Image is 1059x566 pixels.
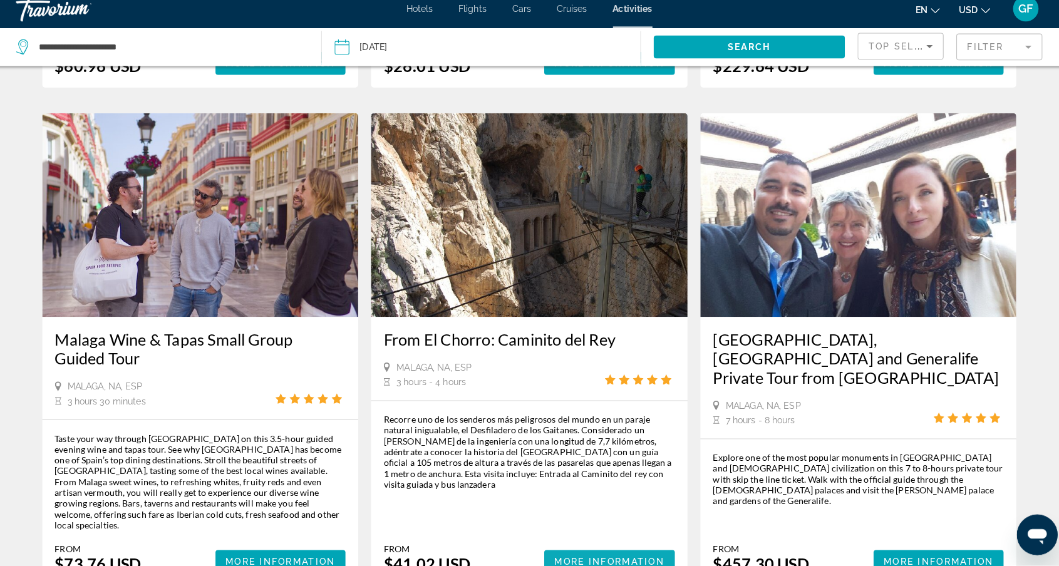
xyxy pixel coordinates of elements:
button: Change language [909,11,933,29]
a: Cruises [557,14,587,24]
span: 3 hours 30 minutes [76,399,153,409]
a: Hotels [409,14,435,24]
div: From [710,544,805,555]
button: More Information [868,61,996,84]
mat-select: Sort by [863,48,926,63]
button: Change currency [952,11,983,29]
button: Filter [949,43,1034,70]
span: 3 hours - 4 hours [399,381,467,391]
a: Cars [513,14,532,24]
button: Date: Oct 31, 2025 [338,38,638,75]
span: Malaga, NA, ESP [723,404,797,414]
button: Search [652,45,840,68]
a: Activities [612,14,651,24]
span: Malaga, NA, ESP [399,366,473,376]
img: e5.jpg [51,121,362,322]
span: Search [725,51,767,61]
a: Travorium [25,3,150,35]
span: Top Sellers [863,51,934,61]
button: More Information [544,61,673,84]
a: Flights [460,14,488,24]
div: From [63,544,148,555]
span: 7 hours - 8 hours [723,418,791,428]
div: From [386,544,472,555]
div: Explore one of the most popular monuments in [GEOGRAPHIC_DATA] and [DEMOGRAPHIC_DATA] civilizatio... [710,455,996,508]
span: USD [952,15,971,25]
a: From El Chorro: Caminito del Rey [386,334,673,353]
div: Taste your way through [GEOGRAPHIC_DATA] on this 3.5-hour guided evening wine and tapas tour. See... [63,436,349,532]
iframe: Button to launch messaging window [1009,516,1049,556]
a: [GEOGRAPHIC_DATA], [GEOGRAPHIC_DATA] and Generalife Private Tour from [GEOGRAPHIC_DATA] [710,334,996,391]
span: en [909,15,921,25]
span: Malaga, NA, ESP [76,385,150,395]
a: Malaga Wine & Tapas Small Group Guided Tour [63,334,349,372]
div: Recorre uno de los senderos más peligrosos del mundo en un paraje natural inigualable, el Desfila... [386,417,673,491]
span: GF [1011,13,1025,25]
button: User Menu [1001,6,1034,32]
img: 02.jpg [698,121,1009,322]
button: More Information [221,61,349,84]
img: 05.jpg [374,121,685,322]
